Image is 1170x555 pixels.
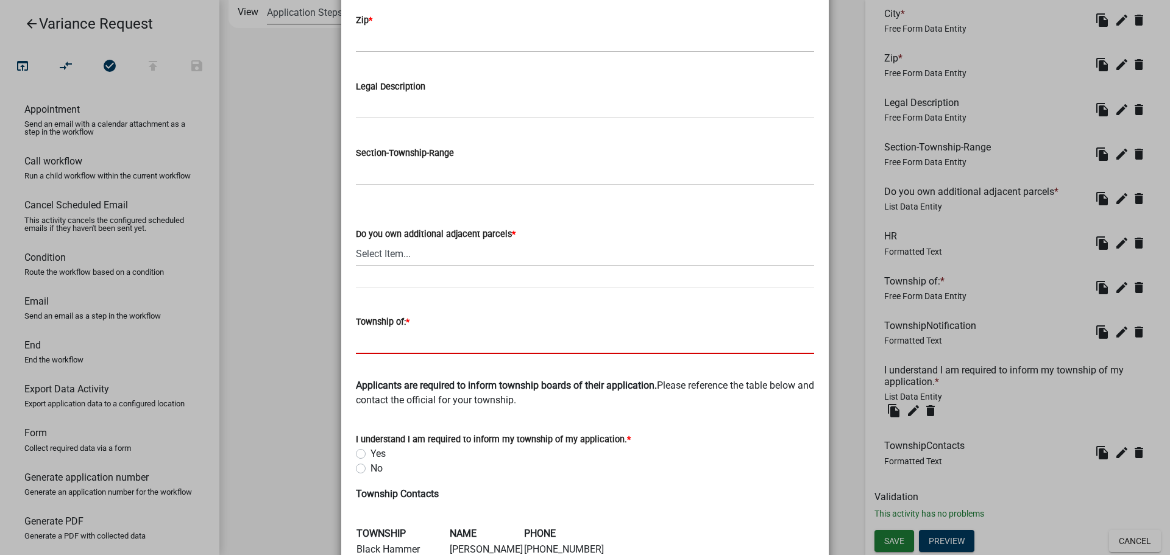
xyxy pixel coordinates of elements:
label: No [370,461,383,476]
label: I understand I am required to inform my township of my application. [356,436,631,444]
strong: PHONE [524,528,556,539]
label: Yes [370,447,386,461]
strong: NAME [450,528,477,539]
strong: TOWNSHIP [356,528,406,539]
label: Township of: [356,318,409,327]
strong: Township Contacts [356,488,439,500]
label: Zip [356,16,372,25]
span: Applicants are required to inform township boards of their application. [356,380,657,391]
label: Legal Description [356,83,425,91]
label: Do you own additional adjacent parcels [356,230,516,239]
label: Section-Township-Range [356,149,454,158]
